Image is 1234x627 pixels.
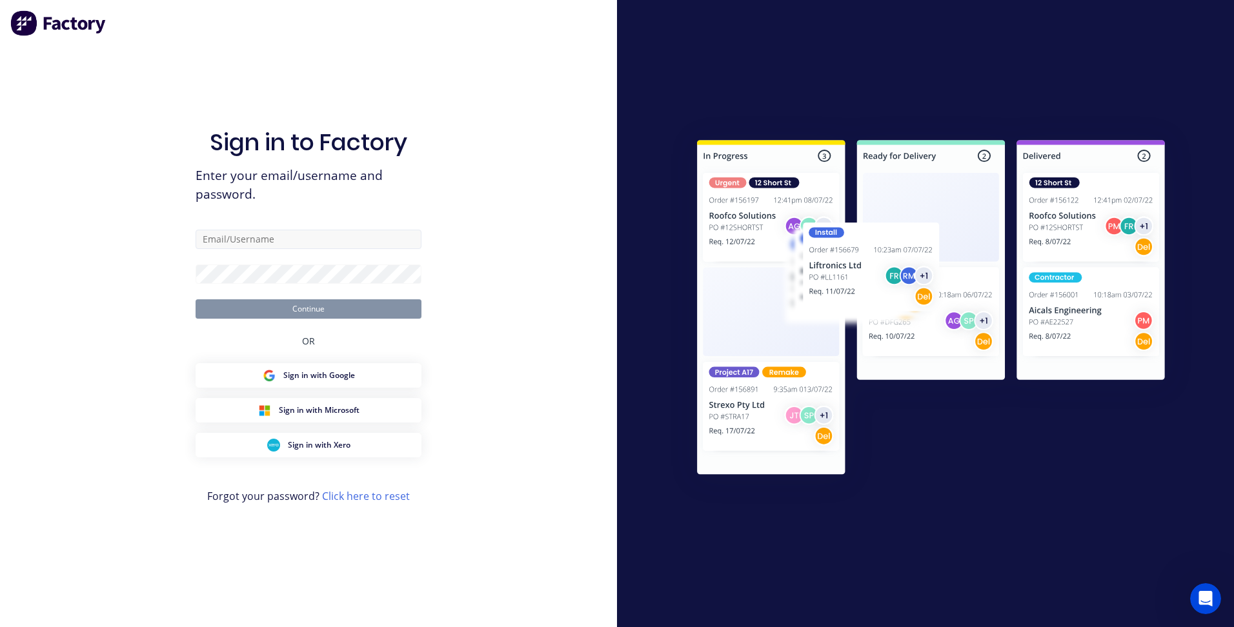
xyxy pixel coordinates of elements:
button: Xero Sign inSign in with Xero [196,433,421,457]
button: Continue [196,299,421,319]
a: Click here to reset [322,489,410,503]
img: Factory [10,10,107,36]
div: OR [302,319,315,363]
img: Xero Sign in [267,439,280,452]
span: Forgot your password? [207,488,410,504]
iframe: Intercom live chat [1190,583,1221,614]
img: Sign in [669,114,1193,505]
span: Sign in with Xero [288,439,350,451]
button: Microsoft Sign inSign in with Microsoft [196,398,421,423]
h1: Sign in to Factory [210,128,407,156]
span: Enter your email/username and password. [196,166,421,204]
span: Sign in with Microsoft [279,404,359,416]
button: Google Sign inSign in with Google [196,363,421,388]
img: Microsoft Sign in [258,404,271,417]
span: Sign in with Google [283,370,355,381]
input: Email/Username [196,230,421,249]
img: Google Sign in [263,369,276,382]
